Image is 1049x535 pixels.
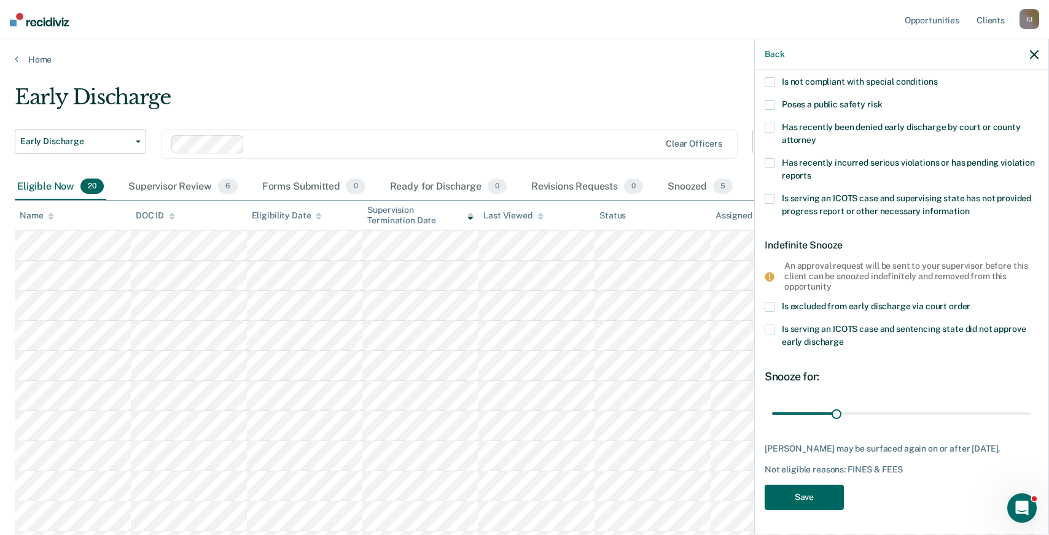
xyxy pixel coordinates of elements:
[252,210,322,221] div: Eligibility Date
[782,99,882,109] span: Poses a public safety risk
[20,210,54,221] div: Name
[782,77,937,87] span: Is not compliant with special conditions
[15,85,801,120] div: Early Discharge
[126,174,240,201] div: Supervisor Review
[1020,9,1039,29] div: I U
[765,485,844,510] button: Save
[10,13,69,26] img: Recidiviz
[765,229,1039,261] div: Indefinite Snooze
[529,174,645,201] div: Revisions Requests
[716,210,773,221] div: Assigned to
[782,193,1031,216] span: Is serving an ICOTS case and supervising state has not provided progress report or other necessar...
[713,179,733,194] span: 5
[488,179,507,194] span: 0
[20,136,131,147] span: Early Discharge
[367,205,474,226] div: Supervision Termination Date
[15,54,1034,65] a: Home
[15,174,106,201] div: Eligible Now
[782,301,970,311] span: Is excluded from early discharge via court order
[765,464,1039,475] div: Not eligible reasons: FINES & FEES
[388,174,509,201] div: Ready for Discharge
[599,210,626,221] div: Status
[80,179,104,194] span: 20
[260,174,368,201] div: Forms Submitted
[218,179,238,194] span: 6
[765,444,1039,454] div: [PERSON_NAME] may be surfaced again on or after [DATE].
[782,122,1021,145] span: Has recently been denied early discharge by court or county attorney
[665,174,735,201] div: Snoozed
[765,49,784,60] button: Back
[666,139,722,149] div: Clear officers
[483,210,543,221] div: Last Viewed
[765,370,1039,383] div: Snooze for:
[782,324,1026,347] span: Is serving an ICOTS case and sentencing state did not approve early discharge
[784,261,1029,291] div: An approval request will be sent to your supervisor before this client can be snoozed indefinitel...
[136,210,175,221] div: DOC ID
[346,179,365,194] span: 0
[782,158,1035,180] span: Has recently incurred serious violations or has pending violation reports
[624,179,643,194] span: 0
[1007,493,1037,523] iframe: Intercom live chat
